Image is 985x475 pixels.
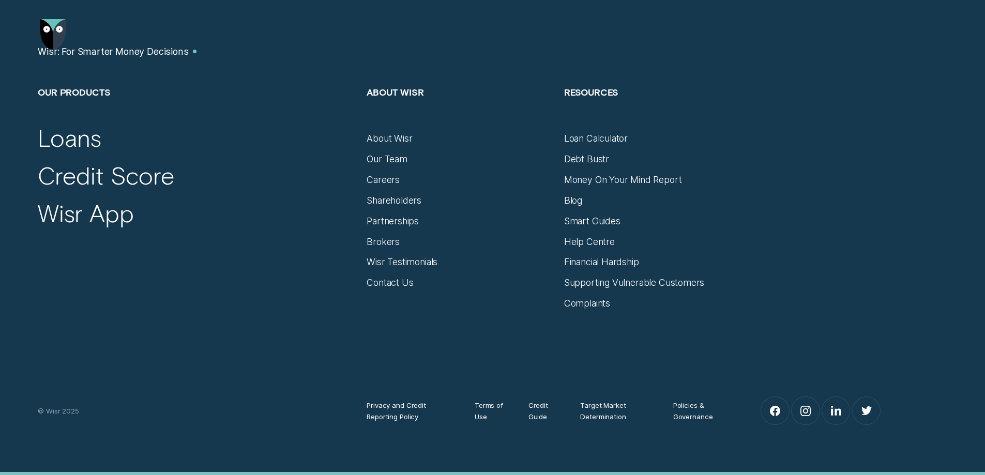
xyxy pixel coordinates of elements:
[367,174,400,186] a: Careers
[761,397,789,424] a: Facebook
[367,236,400,248] a: Brokers
[38,161,174,191] a: Credit Score
[673,400,729,422] a: Policies & Governance
[564,133,628,144] a: Loan Calculator
[564,298,610,309] a: Complaints
[367,133,412,144] a: About Wisr
[367,154,407,165] a: Our Team
[475,400,508,422] a: Terms of Use
[528,400,560,422] a: Credit Guide
[564,256,639,268] a: Financial Hardship
[564,86,750,133] h2: Resources
[853,397,880,424] a: Twitter
[40,19,66,50] img: Wisr
[564,154,609,165] a: Debt Bustr
[367,256,437,268] a: Wisr Testimonials
[367,86,552,133] h2: About Wisr
[564,216,620,227] a: Smart Guides
[564,195,582,206] a: Blog
[564,174,682,186] a: Money On Your Mind Report
[564,236,615,248] a: Help Centre
[367,216,419,227] a: Partnerships
[38,86,355,133] h2: Our Products
[822,397,850,424] a: LinkedIn
[367,277,413,288] a: Contact Us
[367,400,454,422] a: Privacy and Credit Reporting Policy
[792,397,819,424] a: Instagram
[38,123,101,153] a: Loans
[564,277,705,288] a: Supporting Vulnerable Customers
[38,198,133,228] a: Wisr App
[32,405,361,417] div: © Wisr 2025
[580,400,652,422] a: Target Market Determination
[367,195,421,206] a: Shareholders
